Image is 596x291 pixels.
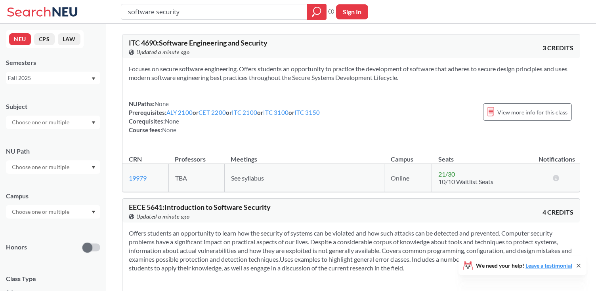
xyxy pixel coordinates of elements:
[166,109,193,116] a: ALY 2100
[231,174,264,182] span: See syllabus
[294,109,320,116] a: ITC 3150
[336,4,368,19] button: Sign In
[312,6,321,17] svg: magnifying glass
[6,116,100,129] div: Dropdown arrow
[8,118,74,127] input: Choose one or multiple
[6,192,100,200] div: Campus
[232,109,257,116] a: ITC 2100
[92,121,96,124] svg: Dropdown arrow
[6,160,100,174] div: Dropdown arrow
[543,208,573,217] span: 4 CREDITS
[525,262,572,269] a: Leave a testimonial
[384,147,432,164] th: Campus
[6,205,100,219] div: Dropdown arrow
[129,203,271,211] span: EECE 5641 : Introduction to Software Security
[534,147,580,164] th: Notifications
[129,155,142,164] div: CRN
[6,243,27,252] p: Honors
[9,33,31,45] button: NEU
[6,274,100,283] span: Class Type
[199,109,226,116] a: CET 2200
[263,109,288,116] a: ITC 3100
[92,166,96,169] svg: Dropdown arrow
[497,107,567,117] span: View more info for this class
[8,162,74,172] input: Choose one or multiple
[543,44,573,52] span: 3 CREDITS
[8,207,74,217] input: Choose one or multiple
[6,58,100,67] div: Semesters
[168,147,224,164] th: Professors
[155,100,169,107] span: None
[58,33,80,45] button: LAW
[6,102,100,111] div: Subject
[165,118,179,125] span: None
[129,65,573,82] section: Focuses on secure software engineering. Offers students an opportunity to practice the developmen...
[162,126,176,133] span: None
[129,99,320,134] div: NUPaths: Prerequisites: or or or or Corequisites: Course fees:
[476,263,572,268] span: We need your help!
[6,147,100,156] div: NU Path
[224,147,384,164] th: Meetings
[92,77,96,80] svg: Dropdown arrow
[92,211,96,214] svg: Dropdown arrow
[129,174,147,182] a: 19979
[438,178,493,185] span: 10/10 Waitlist Seats
[34,33,55,45] button: CPS
[438,170,455,178] span: 21 / 30
[127,5,301,19] input: Class, professor, course number, "phrase"
[129,229,573,272] section: Offers students an opportunity to learn how the security of systems can be violated and how such ...
[136,212,189,221] span: Updated a minute ago
[307,4,327,20] div: magnifying glass
[6,72,100,84] div: Fall 2025Dropdown arrow
[168,164,224,192] td: TBA
[136,48,189,57] span: Updated a minute ago
[129,38,267,47] span: ITC 4690 : Software Engineering and Security
[432,147,534,164] th: Seats
[384,164,432,192] td: Online
[8,74,91,82] div: Fall 2025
